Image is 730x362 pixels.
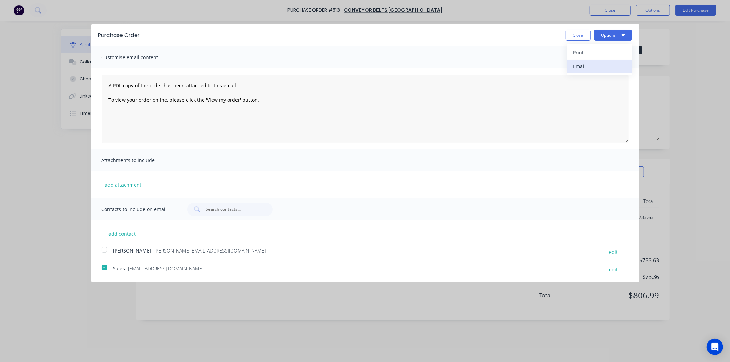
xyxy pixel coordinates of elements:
span: Sales [113,265,125,272]
span: [PERSON_NAME] [113,247,152,254]
div: Email [573,61,626,71]
span: Contacts to include on email [102,205,177,214]
button: edit [605,265,622,274]
button: Print [567,46,632,60]
span: - [EMAIL_ADDRESS][DOMAIN_NAME] [125,265,204,272]
textarea: A PDF copy of the order has been attached to this email. To view your order online, please click ... [102,75,629,143]
button: Email [567,60,632,73]
button: Options [594,30,632,41]
span: - [PERSON_NAME][EMAIL_ADDRESS][DOMAIN_NAME] [152,247,266,254]
button: edit [605,247,622,256]
span: Customise email content [102,53,177,62]
div: Print [573,48,626,57]
div: Purchase Order [98,31,140,39]
input: Search contacts... [205,206,262,213]
div: Open Intercom Messenger [707,339,723,355]
button: add contact [102,229,143,239]
span: Attachments to include [102,156,177,165]
button: add attachment [102,180,145,190]
button: Close [566,30,591,41]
